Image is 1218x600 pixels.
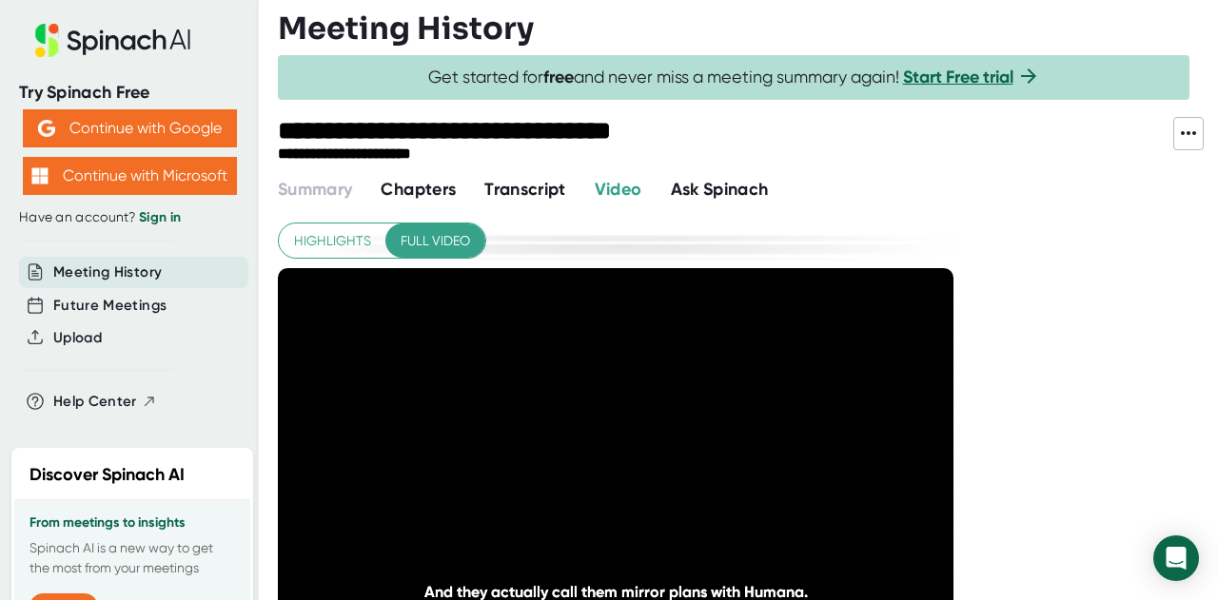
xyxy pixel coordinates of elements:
button: Summary [278,177,352,203]
button: Upload [53,327,102,349]
span: Video [595,179,642,200]
button: Help Center [53,391,157,413]
button: Highlights [279,223,386,259]
span: Full video [401,229,470,253]
button: Ask Spinach [671,177,769,203]
div: Have an account? [19,209,240,226]
a: Start Free trial [903,67,1013,87]
p: Spinach AI is a new way to get the most from your meetings [29,538,235,578]
h2: Discover Spinach AI [29,462,185,488]
button: Full video [385,223,485,259]
button: Continue with Microsoft [23,157,237,195]
button: Transcript [484,177,566,203]
b: free [543,67,574,87]
button: Chapters [381,177,456,203]
span: Summary [278,179,352,200]
span: Transcript [484,179,566,200]
span: Ask Spinach [671,179,769,200]
button: Meeting History [53,261,162,283]
span: Highlights [294,229,371,253]
h3: Meeting History [278,10,534,47]
h3: From meetings to insights [29,515,235,531]
img: Aehbyd4JwY73AAAAAElFTkSuQmCC [38,120,55,137]
button: Video [595,177,642,203]
span: Help Center [53,391,137,413]
div: Open Intercom Messenger [1153,535,1199,581]
a: Sign in [139,209,181,225]
button: Continue with Google [23,109,237,147]
span: Get started for and never miss a meeting summary again! [428,67,1040,88]
button: Future Meetings [53,295,167,317]
div: Try Spinach Free [19,82,240,104]
span: Chapters [381,179,456,200]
